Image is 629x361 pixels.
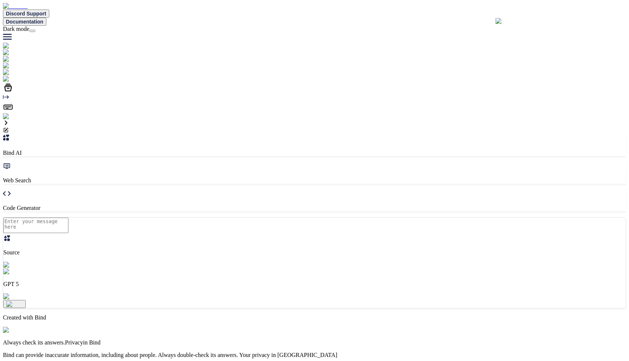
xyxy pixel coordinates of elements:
[6,11,46,17] span: Discord Support
[3,249,626,256] p: Source
[3,327,32,333] img: bind-logo
[3,26,29,32] span: Dark mode
[6,301,23,307] img: icon
[495,31,629,37] p: Your session has expired. Please login again to continue.
[3,293,35,300] img: attachment
[3,262,39,268] img: Pick Models
[3,150,626,156] p: Bind AI
[3,281,626,287] p: GPT 5
[3,18,46,26] button: Documentation
[3,76,51,82] img: darkCloudIdeIcon
[3,352,626,358] p: Bind can provide inaccurate information, including about people. Always double-check its answers....
[3,268,25,275] img: GPT 5
[3,56,19,62] img: chat
[3,205,626,211] p: Code Generator
[3,177,626,184] p: Web Search
[3,69,30,76] img: premium
[3,43,19,49] img: chat
[3,314,626,321] p: Created with Bind
[495,18,512,25] img: alert
[3,10,49,18] button: Discord Support
[3,3,28,10] img: Bind AI
[3,49,29,56] img: ai-studio
[65,339,83,346] span: Privacy
[3,339,626,346] p: Always check its answers. in Bind
[3,62,37,69] img: githubLight
[6,19,43,25] span: Documentation
[3,113,27,120] img: settings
